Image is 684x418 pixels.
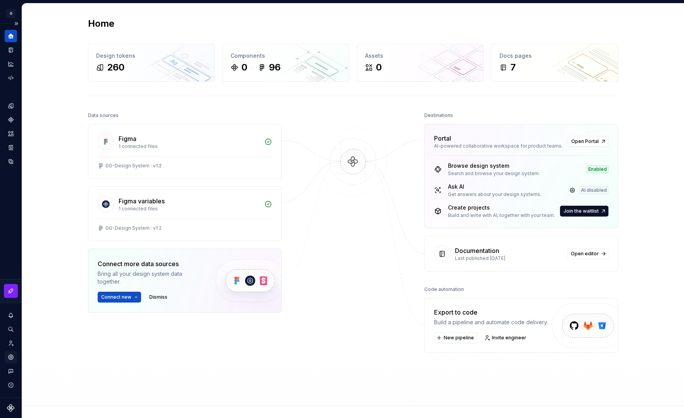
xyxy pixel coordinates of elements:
[98,292,141,303] button: Connect new
[444,335,474,341] span: New pipeline
[5,351,17,363] a: Settings
[571,138,599,144] span: Open Portal
[434,332,477,343] button: New pipeline
[448,191,541,198] div: Get answers about your design systems.
[434,143,563,149] div: AI-powered collaborative workspace for product teams.
[5,155,17,168] a: Data sources
[448,204,555,212] div: Create projects
[365,52,476,60] div: Assets
[98,259,202,268] div: Connect more data sources
[107,61,124,74] div: 260
[11,18,22,29] button: Expand sidebar
[568,136,608,147] a: Open Portal
[119,206,260,212] div: 1 connected files
[88,44,215,82] a: Design tokens260
[5,72,17,84] a: Code automation
[5,323,17,335] button: Search ⌘K
[482,332,530,343] a: Invite engineer
[510,61,516,74] div: 7
[98,270,202,286] div: Bring all your design system data together.
[492,335,526,341] span: Invite engineer
[119,134,136,143] div: Figma
[222,44,349,82] a: Components096
[500,52,610,60] div: Docs pages
[5,337,17,349] a: Invite team
[105,225,162,231] div: GG-Design System : v1.2
[119,196,165,206] div: Figma variables
[448,170,540,177] div: Search and browse your design system.
[5,365,17,377] button: Contact support
[88,124,282,179] a: Figma1 connected filesGG-Design System : v1.2
[567,248,608,259] a: Open editor
[5,309,17,322] button: Notifications
[455,246,499,255] div: Documentation
[105,163,162,169] div: GG-Design System : v1.2
[101,294,131,300] span: Connect new
[448,183,541,191] div: Ask AI
[241,61,247,74] div: 0
[571,251,599,257] span: Open editor
[146,292,171,303] button: Dismiss
[491,44,618,82] a: Docs pages7
[88,17,114,30] h2: Home
[269,61,281,74] div: 96
[424,110,453,121] div: Destinations
[119,143,260,150] div: 1 connected files
[5,127,17,140] a: Assets
[231,52,341,60] div: Components
[579,186,608,194] div: AI disabled
[434,318,548,326] div: Build a pipeline and automate code delivery.
[149,294,167,300] span: Dismiss
[357,44,484,82] a: Assets0
[5,44,17,56] a: Documentation
[5,141,17,154] a: Storybook stories
[434,134,451,143] div: Portal
[88,186,282,241] a: Figma variables1 connected filesGG-Design System : v1.2
[376,61,382,74] div: 0
[448,162,540,170] div: Browse design system
[587,165,608,173] div: Enabled
[2,5,20,22] button: G
[560,206,608,217] button: Join the waitlist
[455,255,563,261] div: Last published [DATE]
[563,208,599,214] span: Join the waitlist
[434,308,548,317] div: Export to code
[5,114,17,126] a: Components
[96,52,207,60] div: Design tokens
[448,212,555,218] div: Build and write with AI, together with your team.
[88,110,119,121] div: Data sources
[7,404,15,412] svg: Supernova Logo
[6,9,16,18] div: G
[424,284,464,295] div: Code automation
[5,58,17,70] a: Analytics
[5,30,17,42] a: Home
[5,100,17,112] a: Design tokens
